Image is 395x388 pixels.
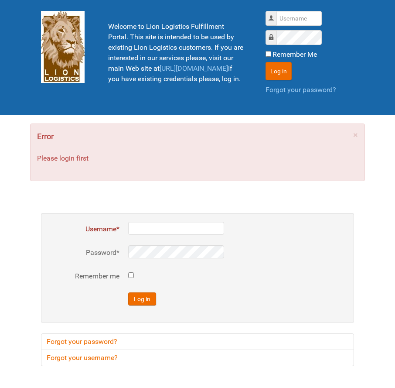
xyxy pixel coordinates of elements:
a: Forgot your password? [266,86,336,94]
button: Log in [128,292,156,306]
label: Remember Me [272,49,317,60]
h4: Error [37,130,358,143]
img: Lion Logistics [41,11,85,83]
label: Password [50,247,119,258]
a: Lion Logistics [41,42,85,51]
button: Log in [266,62,292,80]
input: Username [276,11,322,26]
p: Welcome to Lion Logistics Fulfillment Portal. This site is intended to be used by existing Lion L... [108,21,244,84]
p: Please login first [37,153,358,164]
label: Username [50,224,119,234]
label: Remember me [50,271,119,282]
a: [URL][DOMAIN_NAME] [160,64,228,72]
a: Forgot your password? [41,333,354,350]
a: × [353,130,358,139]
a: Forgot your username? [41,350,354,366]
